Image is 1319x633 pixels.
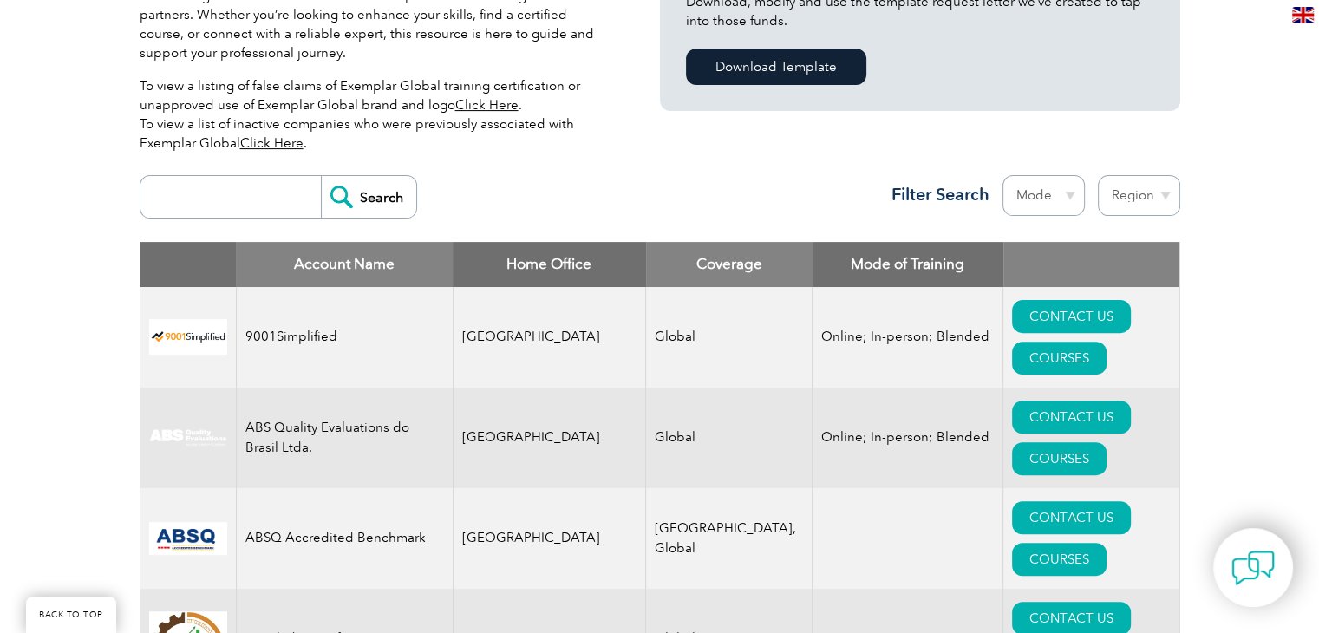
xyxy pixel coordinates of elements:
th: Coverage: activate to sort column ascending [646,242,813,287]
a: COURSES [1012,342,1107,375]
td: Global [646,388,813,488]
th: Account Name: activate to sort column descending [236,242,453,287]
a: COURSES [1012,543,1107,576]
img: contact-chat.png [1231,546,1275,590]
a: Click Here [455,97,519,113]
td: [GEOGRAPHIC_DATA], Global [646,488,813,589]
img: 37c9c059-616f-eb11-a812-002248153038-logo.png [149,319,227,355]
td: [GEOGRAPHIC_DATA] [453,287,646,388]
p: To view a listing of false claims of Exemplar Global training certification or unapproved use of ... [140,76,608,153]
td: ABSQ Accredited Benchmark [236,488,453,589]
input: Search [321,176,416,218]
td: 9001Simplified [236,287,453,388]
img: cc24547b-a6e0-e911-a812-000d3a795b83-logo.png [149,522,227,555]
td: [GEOGRAPHIC_DATA] [453,488,646,589]
img: c92924ac-d9bc-ea11-a814-000d3a79823d-logo.jpg [149,428,227,447]
a: CONTACT US [1012,401,1131,434]
td: Global [646,287,813,388]
th: Home Office: activate to sort column ascending [453,242,646,287]
a: Click Here [240,135,304,151]
td: ABS Quality Evaluations do Brasil Ltda. [236,388,453,488]
td: [GEOGRAPHIC_DATA] [453,388,646,488]
a: CONTACT US [1012,501,1131,534]
td: Online; In-person; Blended [813,388,1003,488]
td: Online; In-person; Blended [813,287,1003,388]
th: Mode of Training: activate to sort column ascending [813,242,1003,287]
img: en [1292,7,1314,23]
a: Download Template [686,49,866,85]
th: : activate to sort column ascending [1003,242,1179,287]
a: CONTACT US [1012,300,1131,333]
a: COURSES [1012,442,1107,475]
a: BACK TO TOP [26,597,116,633]
h3: Filter Search [881,184,989,206]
